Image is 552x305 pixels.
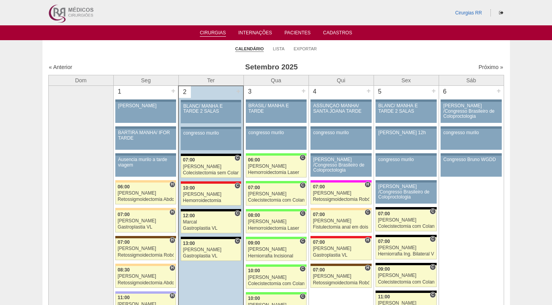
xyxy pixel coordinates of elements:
a: C 07:00 [PERSON_NAME] Colecistectomia com Colangiografia VL [246,183,307,205]
a: congresso murilo [181,129,241,150]
a: C 07:00 [PERSON_NAME] Herniorrafia Ing. Bilateral VL [376,237,436,259]
span: 07:00 [378,239,390,244]
div: [PERSON_NAME] [313,191,369,196]
div: + [430,86,437,96]
div: Key: Brasil [246,209,307,211]
div: Key: Blanc [376,291,436,293]
div: congresso murilo [313,130,369,135]
span: Consultório [235,238,240,244]
div: Gastroplastia VL [183,226,239,231]
a: Cirurgias RR [455,10,482,16]
div: Marcal [183,220,239,225]
div: [PERSON_NAME] [378,218,434,223]
div: Key: Blanc [376,263,436,265]
a: C 13:00 [PERSON_NAME] Gastroplastia VL [181,239,241,261]
div: congresso murilo [378,157,434,162]
th: Sáb [439,75,504,86]
a: congresso murilo [246,129,307,150]
div: Gastroplastia VL [313,253,369,258]
a: [PERSON_NAME] 12h [376,129,436,150]
div: [PERSON_NAME] [248,192,304,197]
a: C 10:00 [PERSON_NAME] Colecistectomia com Colangiografia VL [246,267,307,289]
div: Fistulectomia anal em dois tempos [313,225,369,230]
div: + [235,86,242,96]
a: C 10:00 [PERSON_NAME] Hemorroidectomia [181,184,241,206]
div: Key: Aviso [441,99,501,102]
div: [PERSON_NAME] [248,275,304,280]
div: Colecistectomia com Colangiografia VL [248,281,304,286]
div: Retossigmoidectomia Robótica [313,280,369,285]
a: C 07:00 [PERSON_NAME] Colecistectomia com Colangiografia VL [376,209,436,231]
div: 5 [374,86,386,98]
a: [PERSON_NAME] /Congresso Brasileiro de Coloproctologia [376,183,436,204]
span: 12:00 [183,213,195,218]
span: Consultório [430,264,436,270]
div: Key: Aviso [181,100,241,102]
a: BARTIRA MANHÃ/ IFOR TARDE [115,129,176,150]
div: Colecistectomia sem Colangiografia VL [183,170,239,176]
a: C 07:00 [PERSON_NAME] Fistulectomia anal em dois tempos [310,210,371,232]
div: Key: Aviso [246,99,307,102]
th: Ter [178,75,243,86]
div: congresso murilo [443,130,499,135]
div: Colecistectomia com Colangiografia VL [378,224,434,229]
div: [PERSON_NAME] [118,246,174,251]
div: Key: Aviso [310,153,371,156]
th: Seg [113,75,178,86]
a: [PERSON_NAME] /Congresso Brasileiro de Coloproctologia [310,156,371,177]
a: Calendário [235,46,264,52]
a: Cadastros [323,30,352,38]
span: 11:00 [378,294,390,300]
div: Gastroplastia VL [183,254,239,259]
div: [PERSON_NAME] [183,192,239,197]
div: ASSUNÇÃO MANHÃ/ SANTA JOANA TARDE [313,103,369,113]
a: H 07:00 [PERSON_NAME] Gastroplastia VL [115,210,176,232]
a: H 07:00 [PERSON_NAME] Retossigmoidectomia Robótica [115,238,176,260]
span: Hospital [169,293,175,299]
span: Consultório [300,154,305,161]
div: Key: Blanc [376,207,436,209]
div: [PERSON_NAME] [183,164,239,169]
div: Key: Assunção [310,236,371,238]
div: Ausencia murilo a tarde viagem [118,157,173,167]
div: 2 [179,86,191,98]
a: [PERSON_NAME] /Congresso Brasileiro de Coloproctologia [441,102,501,123]
div: Key: Brasil [246,153,307,156]
div: Key: Aviso [376,126,436,129]
span: Hospital [365,265,370,271]
span: Consultório [300,210,305,216]
div: + [496,86,502,96]
span: 10:00 [248,296,260,301]
a: C 12:00 Marcal Gastroplastia VL [181,211,241,233]
div: Hemorroidectomia Laser [248,170,304,175]
a: H 06:00 [PERSON_NAME] Retossigmoidectomia Abdominal VL [115,183,176,204]
div: [PERSON_NAME] [118,103,173,108]
div: [PERSON_NAME] [378,273,434,278]
a: ASSUNÇÃO MANHÃ/ SANTA JOANA TARDE [310,102,371,123]
div: Hemorroidectomia Laser [248,226,304,231]
span: 09:00 [248,240,260,246]
div: Gastroplastia VL [118,225,174,230]
span: 07:00 [313,267,325,273]
div: Key: Bartira [115,264,176,266]
div: Key: Aviso [310,126,371,129]
span: 08:30 [118,267,130,273]
a: H 07:00 [PERSON_NAME] Retossigmoidectomia Robótica [310,266,371,288]
a: Exportar [294,46,317,51]
a: Próximo » [478,64,503,70]
div: + [170,86,176,96]
div: [PERSON_NAME] [118,274,174,279]
div: [PERSON_NAME] [248,219,304,224]
div: Key: Bartira [115,208,176,210]
div: Congresso Bruno WGDD [443,157,499,162]
a: Cirurgias [200,30,226,37]
span: 11:00 [118,295,130,300]
div: Key: Santa Joana [310,264,371,266]
div: Herniorrafia Ing. Bilateral VL [378,252,434,257]
div: BLANC/ MANHÃ E TARDE 2 SALAS [378,103,434,113]
span: Hospital [365,237,370,243]
div: BRASIL/ MANHÃ E TARDE [249,103,304,113]
div: Key: Santa Joana [115,236,176,238]
div: [PERSON_NAME] /Congresso Brasileiro de Coloproctologia [313,157,369,173]
div: Retossigmoidectomia Robótica [118,253,174,258]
